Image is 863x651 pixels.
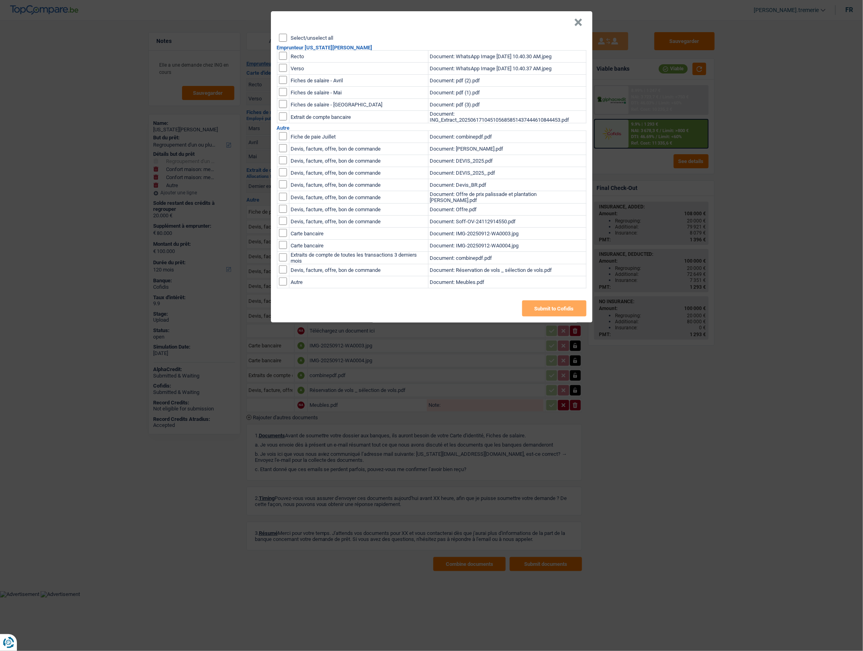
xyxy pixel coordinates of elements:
[289,131,428,143] td: Fiche de paie Juillet
[289,240,428,252] td: Carte bancaire
[428,51,586,63] td: Document: WhatsApp Image [DATE] 10.40.30 AM.jpeg
[428,155,586,167] td: Document: DEVIS_2025.pdf
[289,179,428,191] td: Devis, facture, offre, bon de commande
[289,252,428,264] td: Extraits de compte de toutes les transactions 3 derniers mois
[289,191,428,204] td: Devis, facture, offre, bon de commande
[289,264,428,276] td: Devis, facture, offre, bon de commande
[291,35,334,41] label: Select/unselect all
[428,204,586,216] td: Document: Offre.pdf
[289,51,428,63] td: Recto
[277,45,586,50] h2: Emprunteur [US_STATE][PERSON_NAME]
[428,143,586,155] td: Document: [PERSON_NAME].pdf
[289,155,428,167] td: Devis, facture, offre, bon de commande
[428,63,586,75] td: Document: WhatsApp Image [DATE] 10.40.37 AM.jpeg
[289,75,428,87] td: Fiches de salaire - Avril
[428,276,586,288] td: Document: Meubles.pdf
[428,191,586,204] td: Document: Offre de prix palissade et plantation [PERSON_NAME].pdf
[277,125,586,131] h2: Autre
[428,264,586,276] td: Document: Réservation de vols _ sélection de vols.pdf
[289,276,428,288] td: Autre
[289,167,428,179] td: Devis, facture, offre, bon de commande
[428,167,586,179] td: Document: DEVIS_2025_.pdf
[574,18,583,27] button: Close
[428,131,586,143] td: Document: combinepdf.pdf
[289,99,428,111] td: Fiches de salaire - [GEOGRAPHIC_DATA]
[428,228,586,240] td: Document: IMG-20250912-WA0003.jpg
[289,87,428,99] td: Fiches de salaire - Mai
[289,216,428,228] td: Devis, facture, offre, bon de commande
[428,240,586,252] td: Document: IMG-20250912-WA0004.jpg
[289,228,428,240] td: Carte bancaire
[522,300,586,316] button: Submit to Cofidis
[428,75,586,87] td: Document: pdf (2).pdf
[289,143,428,155] td: Devis, facture, offre, bon de commande
[428,216,586,228] td: Document: Soff-OV-24112914550.pdf
[428,99,586,111] td: Document: pdf (3).pdf
[428,111,586,123] td: Document: ING_Extract_202506171045105685851437444610844453.pdf
[289,63,428,75] td: Verso
[428,252,586,264] td: Document: combinepdf.pdf
[428,179,586,191] td: Document: Devis_BR.pdf
[428,87,586,99] td: Document: pdf (1).pdf
[289,111,428,123] td: Extrait de compte bancaire
[289,204,428,216] td: Devis, facture, offre, bon de commande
